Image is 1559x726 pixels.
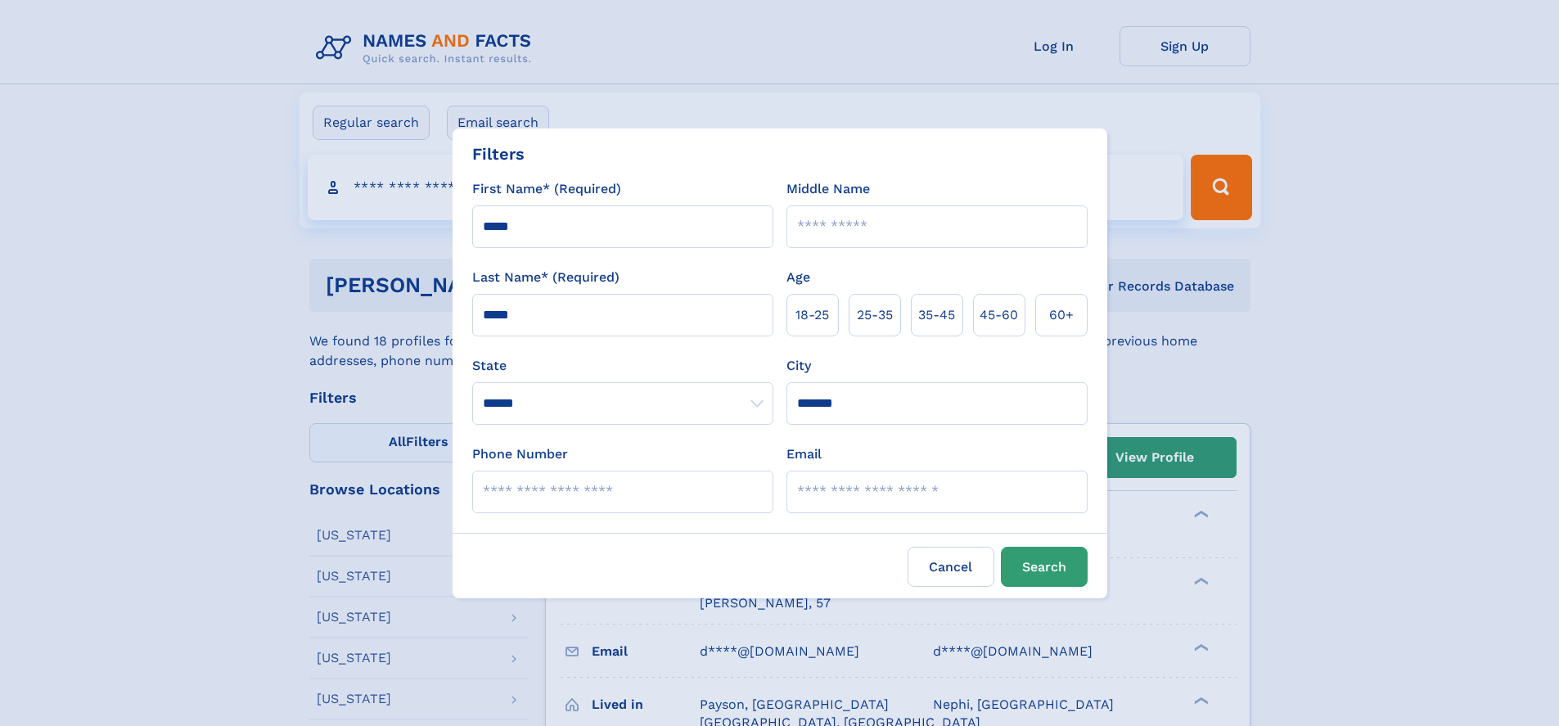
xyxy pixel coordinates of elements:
[472,444,568,464] label: Phone Number
[472,142,525,166] div: Filters
[1001,547,1088,587] button: Search
[908,547,994,587] label: Cancel
[980,305,1018,325] span: 45‑60
[472,268,620,287] label: Last Name* (Required)
[786,444,822,464] label: Email
[786,179,870,199] label: Middle Name
[472,356,773,376] label: State
[472,179,621,199] label: First Name* (Required)
[1049,305,1074,325] span: 60+
[786,268,810,287] label: Age
[786,356,811,376] label: City
[795,305,829,325] span: 18‑25
[918,305,955,325] span: 35‑45
[857,305,893,325] span: 25‑35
